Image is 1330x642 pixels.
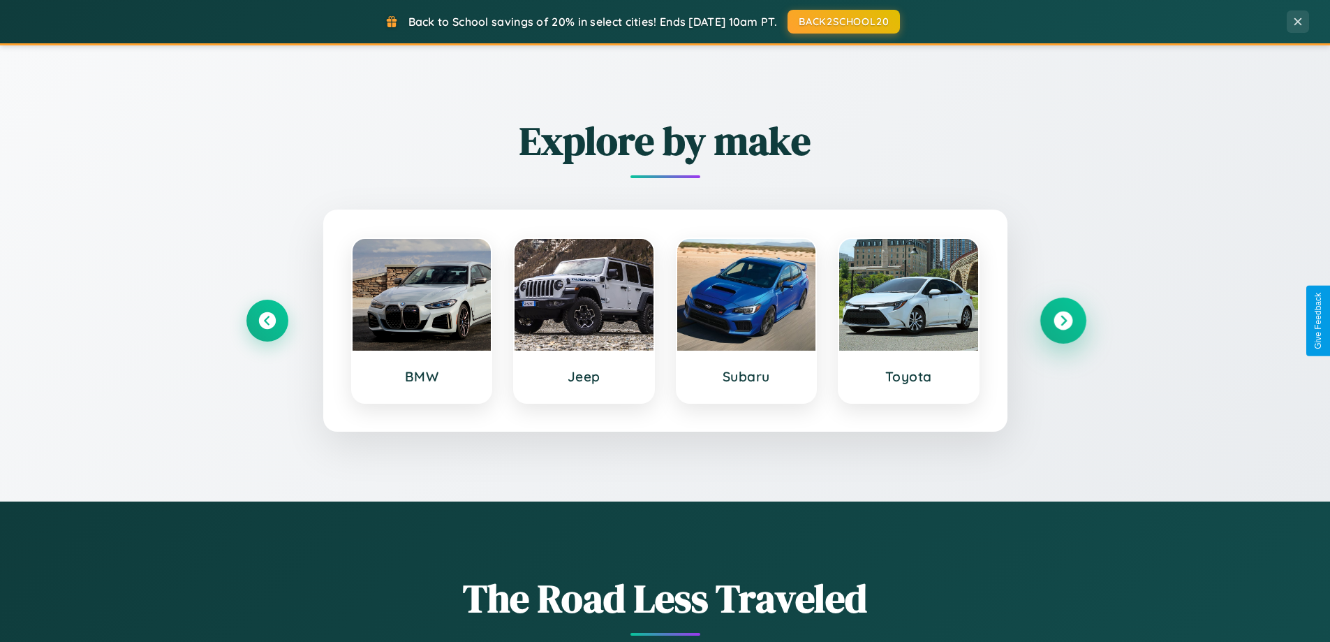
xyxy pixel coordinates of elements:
[367,368,478,385] h3: BMW
[246,571,1084,625] h1: The Road Less Traveled
[246,114,1084,168] h2: Explore by make
[1313,293,1323,349] div: Give Feedback
[853,368,964,385] h3: Toyota
[691,368,802,385] h3: Subaru
[408,15,777,29] span: Back to School savings of 20% in select cities! Ends [DATE] 10am PT.
[788,10,900,34] button: BACK2SCHOOL20
[529,368,640,385] h3: Jeep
